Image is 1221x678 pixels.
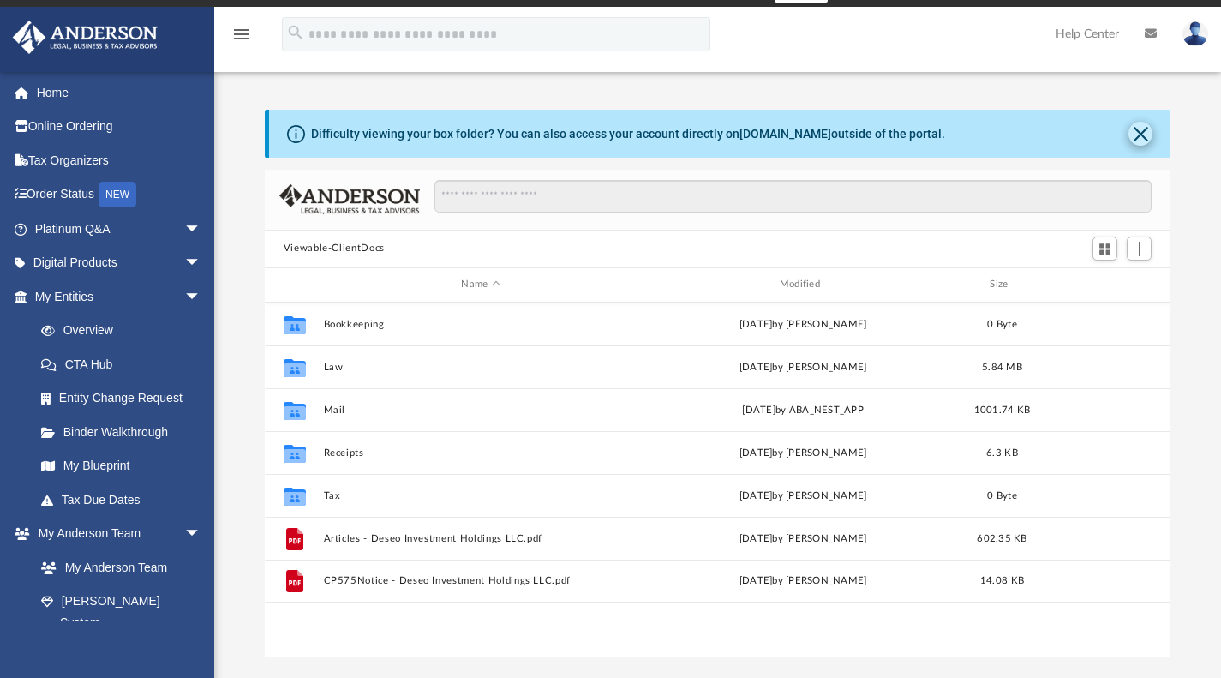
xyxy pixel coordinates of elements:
[24,449,218,483] a: My Blueprint
[24,550,210,585] a: My Anderson Team
[1044,277,1164,292] div: id
[739,127,831,141] a: [DOMAIN_NAME]
[1128,122,1152,146] button: Close
[645,402,960,417] div: [DATE] by ABA_NEST_APP
[1127,237,1152,261] button: Add
[982,362,1022,371] span: 5.84 MB
[323,318,637,329] button: Bookkeeping
[967,277,1036,292] div: Size
[311,125,945,143] div: Difficulty viewing your box folder? You can also access your account directly on outside of the p...
[987,319,1017,328] span: 0 Byte
[977,533,1026,543] span: 602.35 KB
[973,405,1030,414] span: 1001.74 KB
[231,24,252,45] i: menu
[323,575,637,586] button: CP575Notice - Deseo Investment Holdings LLC.pdf
[987,490,1017,500] span: 0 Byte
[284,241,385,256] button: Viewable-ClientDocs
[323,532,637,543] button: Articles - Deseo Investment Holdings LLC.pdf
[323,404,637,415] button: Mail
[184,517,218,552] span: arrow_drop_down
[24,347,227,381] a: CTA Hub
[99,182,136,207] div: NEW
[24,415,227,449] a: Binder Walkthrough
[12,279,227,314] a: My Entitiesarrow_drop_down
[231,33,252,45] a: menu
[184,246,218,281] span: arrow_drop_down
[12,110,227,144] a: Online Ordering
[645,531,960,546] div: [DATE] by [PERSON_NAME]
[645,573,960,589] div: [DATE] by [PERSON_NAME]
[645,316,960,332] div: [DATE] by [PERSON_NAME]
[286,23,305,42] i: search
[12,177,227,213] a: Order StatusNEW
[645,359,960,375] div: by [PERSON_NAME]
[12,517,218,551] a: My Anderson Teamarrow_drop_down
[322,277,637,292] div: Name
[1092,237,1118,261] button: Switch to Grid View
[8,21,163,54] img: Anderson Advisors Platinum Portal
[24,483,227,517] a: Tax Due Dates
[645,445,960,460] div: [DATE] by [PERSON_NAME]
[265,303,1171,658] div: grid
[12,246,227,280] a: Digital Productsarrow_drop_down
[12,143,227,177] a: Tax Organizers
[184,212,218,247] span: arrow_drop_down
[323,447,637,458] button: Receipts
[1182,21,1208,46] img: User Pic
[272,277,315,292] div: id
[434,180,1152,213] input: Search files and folders
[12,75,227,110] a: Home
[12,212,227,246] a: Platinum Q&Aarrow_drop_down
[24,585,218,639] a: [PERSON_NAME] System
[24,381,227,416] a: Entity Change Request
[980,576,1024,585] span: 14.08 KB
[184,279,218,315] span: arrow_drop_down
[739,362,772,371] span: [DATE]
[645,277,961,292] div: Modified
[323,361,637,372] button: Law
[986,447,1018,457] span: 6.3 KB
[323,489,637,501] button: Tax
[645,488,960,503] div: [DATE] by [PERSON_NAME]
[24,314,227,348] a: Overview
